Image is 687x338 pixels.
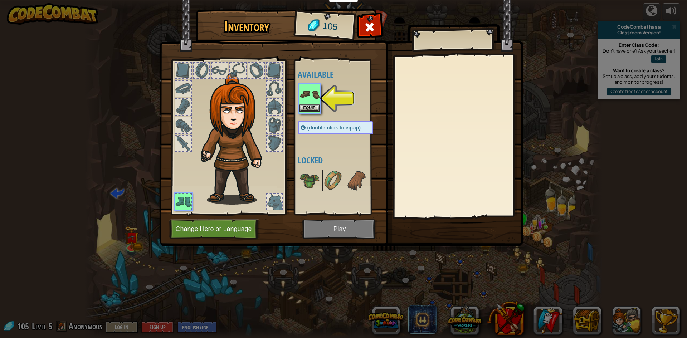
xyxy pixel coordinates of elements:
[198,73,275,205] img: hair_f2.png
[298,156,388,165] h4: Locked
[299,104,320,112] button: Equip
[299,84,320,104] img: portrait.png
[307,125,361,131] span: (double-click to equip)
[347,171,367,191] img: portrait.png
[299,171,320,191] img: portrait.png
[201,19,292,34] h1: Inventory
[169,219,260,239] button: Change Hero or Language
[322,20,338,34] span: 105
[323,171,343,191] img: portrait.png
[298,70,388,79] h4: Available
